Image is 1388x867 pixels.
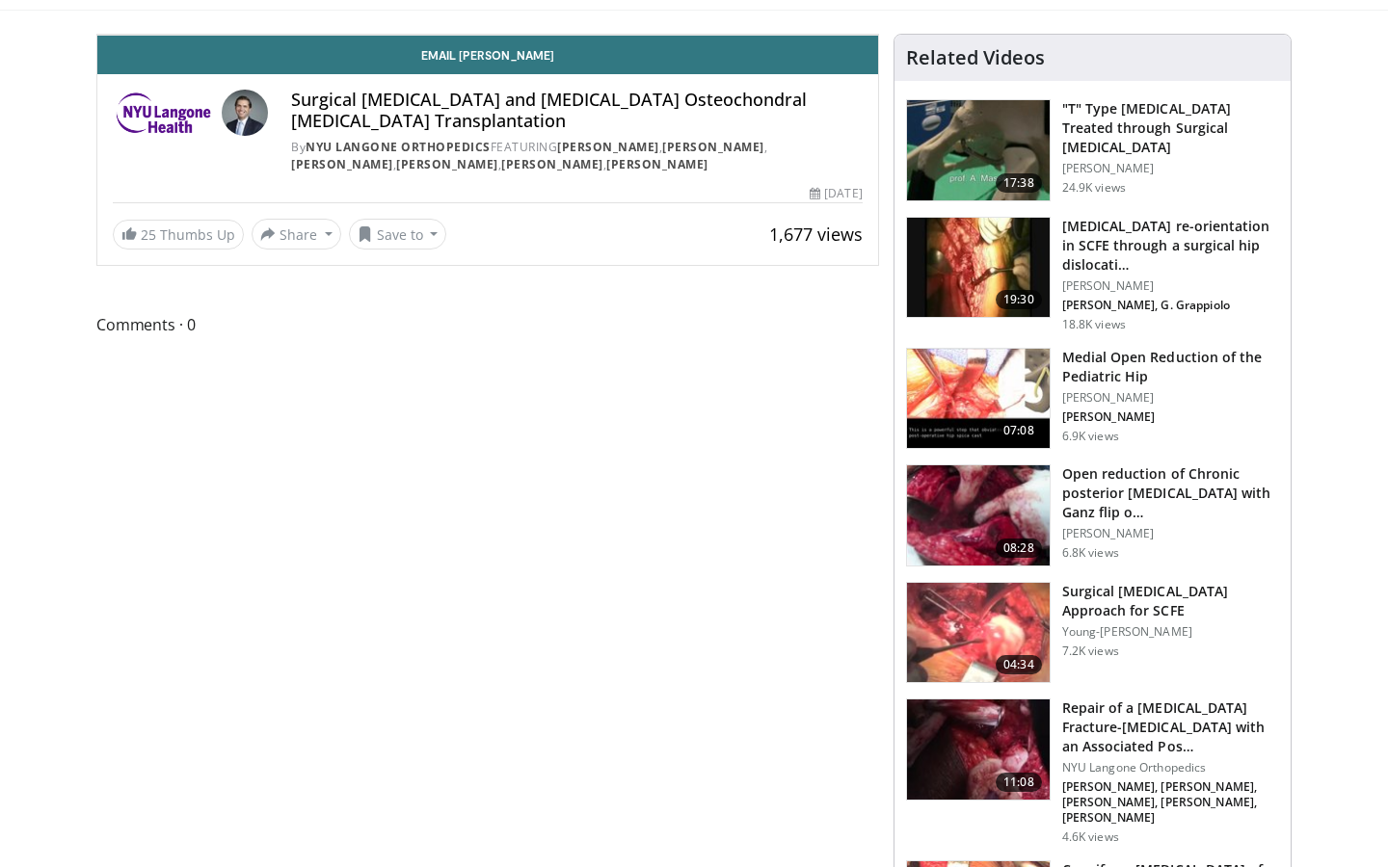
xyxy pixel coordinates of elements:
[1062,429,1119,444] p: 6.9K views
[996,539,1042,558] span: 08:28
[291,139,862,173] div: By FEATURING , , , , ,
[906,348,1279,450] a: 07:08 Medial Open Reduction of the Pediatric Hip [PERSON_NAME] [PERSON_NAME] 6.9K views
[252,219,341,250] button: Share
[222,90,268,136] img: Avatar
[996,290,1042,309] span: 19:30
[1062,390,1279,406] p: [PERSON_NAME]
[662,139,764,155] a: [PERSON_NAME]
[606,156,708,172] a: [PERSON_NAME]
[907,465,1050,565] img: 5SPjETdNCPS-ZANX4xMDoxOjB1O8AjAz.150x105_q85_crop-smart_upscale.jpg
[141,225,156,244] span: 25
[1062,317,1126,332] p: 18.8K views
[769,223,863,246] span: 1,677 views
[906,698,1279,845] a: 11:08 Repair of a [MEDICAL_DATA] Fracture-[MEDICAL_DATA] with an Associated Pos… NYU Langone Orth...
[349,219,447,250] button: Save to
[1062,545,1119,561] p: 6.8K views
[810,185,862,202] div: [DATE]
[1062,829,1119,845] p: 4.6K views
[501,156,603,172] a: [PERSON_NAME]
[996,773,1042,792] span: 11:08
[1062,217,1279,275] h3: [MEDICAL_DATA] re-orientation in SCFE through a surgical hip dislocati…
[1062,779,1279,826] p: [PERSON_NAME], [PERSON_NAME], [PERSON_NAME], [PERSON_NAME], [PERSON_NAME]
[97,36,878,74] a: Email [PERSON_NAME]
[907,699,1050,800] img: e0bf5789-0c21-4b22-913b-182734ea1c3f.150x105_q85_crop-smart_upscale.jpg
[291,90,862,131] h4: Surgical [MEDICAL_DATA] and [MEDICAL_DATA] Osteochondral [MEDICAL_DATA] Transplantation
[906,46,1045,69] h4: Related Videos
[113,90,214,136] img: NYU Langone Orthopedics
[1062,582,1279,620] h3: Surgical [MEDICAL_DATA] Approach for SCFE
[996,173,1042,193] span: 17:38
[1062,161,1279,176] p: [PERSON_NAME]
[907,100,1050,200] img: W88ObRy9Q_ug1lM35hMDoxOjBrOw-uIx_1.150x105_q85_crop-smart_upscale.jpg
[1062,464,1279,522] h3: Open reduction of Chronic posterior [MEDICAL_DATA] with Ganz flip o…
[1062,348,1279,386] h3: Medial Open Reduction of the Pediatric Hip
[1062,298,1279,313] p: [PERSON_NAME], G. Grappiolo
[291,156,393,172] a: [PERSON_NAME]
[396,156,498,172] a: [PERSON_NAME]
[1062,278,1279,294] p: [PERSON_NAME]
[557,139,659,155] a: [PERSON_NAME]
[906,99,1279,201] a: 17:38 "T" Type [MEDICAL_DATA] Treated through Surgical [MEDICAL_DATA] [PERSON_NAME] 24.9K views
[996,421,1042,440] span: 07:08
[1062,624,1279,640] p: Young-[PERSON_NAME]
[1062,99,1279,157] h3: "T" Type [MEDICAL_DATA] Treated through Surgical [MEDICAL_DATA]
[1062,760,1279,775] p: NYU Langone Orthopedics
[906,582,1279,684] a: 04:34 Surgical [MEDICAL_DATA] Approach for SCFE Young-[PERSON_NAME] 7.2K views
[113,220,244,250] a: 25 Thumbs Up
[97,35,878,36] video-js: Video Player
[907,218,1050,318] img: UFuN5x2kP8YLDu1n4xMDoxOjBrO-I4W8.150x105_q85_crop-smart_upscale.jpg
[996,655,1042,674] span: 04:34
[907,583,1050,683] img: kim4_1.png.150x105_q85_crop-smart_upscale.jpg
[96,312,879,337] span: Comments 0
[1062,409,1279,425] p: [PERSON_NAME]
[1062,526,1279,541] p: [PERSON_NAME]
[906,217,1279,332] a: 19:30 [MEDICAL_DATA] re-orientation in SCFE through a surgical hip dislocati… [PERSON_NAME] [PERS...
[1062,180,1126,196] p: 24.9K views
[1062,698,1279,756] h3: Repair of a [MEDICAL_DATA] Fracture-[MEDICAL_DATA] with an Associated Pos…
[1062,644,1119,659] p: 7.2K views
[907,349,1050,449] img: d61a6d38-3cda-4c7b-a285-9ec48ffc6afc.150x105_q85_crop-smart_upscale.jpg
[306,139,491,155] a: NYU Langone Orthopedics
[906,464,1279,566] a: 08:28 Open reduction of Chronic posterior [MEDICAL_DATA] with Ganz flip o… [PERSON_NAME] 6.8K views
